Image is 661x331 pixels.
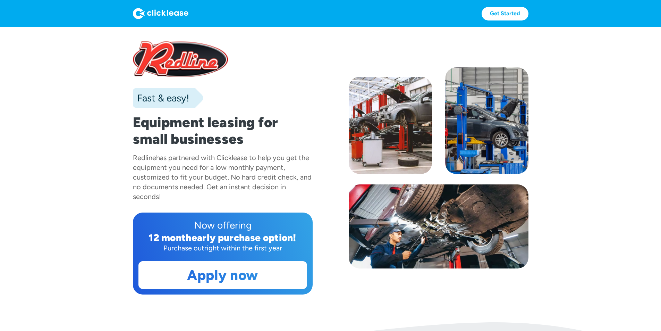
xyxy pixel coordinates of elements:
div: Fast & easy! [133,91,189,105]
div: early purchase option! [192,232,296,243]
img: Logo [133,8,188,19]
div: has partnered with Clicklease to help you get the equipment you need for a low monthly payment, c... [133,154,312,201]
div: Now offering [138,218,307,232]
div: 12 month [149,232,192,243]
div: Purchase outright within the first year [138,243,307,253]
a: Get Started [482,7,528,20]
div: Redline [133,154,156,162]
a: Apply now [139,262,307,289]
h1: Equipment leasing for small businesses [133,114,313,147]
